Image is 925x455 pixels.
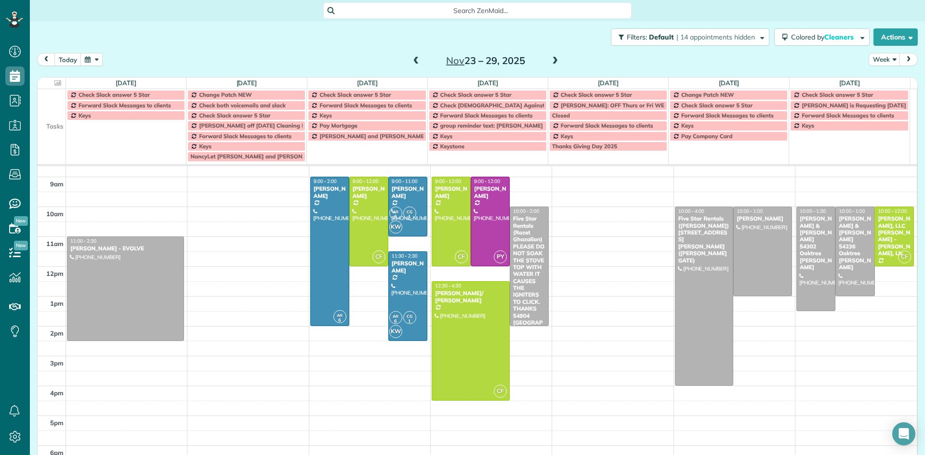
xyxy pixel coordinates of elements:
span: [PERSON_NAME]: OFF Thurs or Fri WEEKLY [561,102,677,109]
span: KW [389,325,402,338]
span: Keys [199,143,211,150]
div: [PERSON_NAME] [474,185,507,199]
span: Keys [79,112,91,119]
div: [PERSON_NAME] [391,185,424,199]
span: Default [649,33,674,41]
span: CF [494,385,507,398]
span: Forward Slack Messages to clients [79,102,171,109]
span: 11am [46,240,64,247]
span: CF [898,250,911,263]
small: 6 [390,212,402,221]
div: [PERSON_NAME] [352,185,385,199]
button: Filters: Default | 14 appointments hidden [611,28,769,46]
span: Check Slack answer 5 Star [319,91,391,98]
div: Five Star Rentals (Rozet Ghazalian)PLEASE DO NOT SOAK THE STOVE TOP WITH WATER IT CAUSES THE IGNI... [513,215,546,333]
span: Pay Mortgage [319,122,357,129]
span: AR [393,209,398,214]
div: [PERSON_NAME], LLC [PERSON_NAME] - [PERSON_NAME], Llc [877,215,911,257]
span: Check Slack answer 5 Star [802,91,873,98]
button: Week [869,53,900,66]
a: [DATE] [237,79,257,87]
span: 1pm [50,299,64,307]
small: 1 [404,212,416,221]
span: Forward Slack Messages to clients [199,132,291,140]
span: 2pm [50,329,64,337]
span: CG [407,313,412,319]
span: 11:30 - 2:30 [392,253,418,259]
small: 6 [390,317,402,326]
span: Keystone [440,143,464,150]
span: Closed [552,112,570,119]
span: New [14,241,28,250]
h2: 23 – 29, 2025 [425,55,546,66]
span: Check Slack answer 5 Star [79,91,150,98]
span: Colored by [791,33,857,41]
div: [PERSON_NAME] & [PERSON_NAME] 54302 Oaktree [PERSON_NAME] [799,215,832,271]
span: Check [DEMOGRAPHIC_DATA] Against Spreadsheet [440,102,580,109]
a: [DATE] [719,79,740,87]
span: 10am [46,210,64,218]
span: CF [455,250,468,263]
span: Keys [561,132,573,140]
span: Pay Company Card [681,132,732,140]
a: [DATE] [477,79,498,87]
a: Filters: Default | 14 appointments hidden [606,28,769,46]
a: [DATE] [357,79,378,87]
span: Cleaners [824,33,855,41]
small: 1 [404,317,416,326]
span: [PERSON_NAME] off [DATE] Cleaning Restaurant [199,122,331,129]
span: Check Slack answer 5 Star [440,91,512,98]
span: Change Patch NEW [681,91,734,98]
span: 10:00 - 4:00 [678,208,704,214]
span: CG [407,209,412,214]
span: 3pm [50,359,64,367]
span: Check Slack answer 5 Star [681,102,753,109]
span: 9am [50,180,64,188]
div: [PERSON_NAME]/ [PERSON_NAME] [435,290,507,304]
span: group reminder text: [PERSON_NAME] [440,122,543,129]
span: [PERSON_NAME] and [PERSON_NAME] Off Every [DATE] [319,132,473,140]
a: [DATE] [116,79,136,87]
span: 9:00 - 2:00 [314,178,337,184]
span: Forward Slack Messages to clients [440,112,533,119]
span: Change Patch NEW [199,91,251,98]
span: NancyLet [PERSON_NAME] and [PERSON_NAME] know we moved their appointments [190,153,421,160]
span: Check Slack answer 5 Star [561,91,632,98]
span: 10:00 - 12:00 [878,208,907,214]
a: [DATE] [839,79,860,87]
span: Forward Slack Messages to clients [681,112,774,119]
div: [PERSON_NAME] [391,260,424,274]
span: Keys [802,122,814,129]
span: Forward Slack Messages to clients [802,112,894,119]
div: [PERSON_NAME] & [PERSON_NAME] 54236 Oaktree [PERSON_NAME] [838,215,872,271]
span: New [14,216,28,226]
span: CF [372,250,385,263]
button: Actions [873,28,918,46]
span: Thanks Giving Day 2025 [552,143,617,150]
div: [PERSON_NAME] [435,185,468,199]
span: Keys [440,132,453,140]
span: 5pm [50,419,64,427]
span: Filters: [627,33,647,41]
span: 11:00 - 2:30 [70,238,96,244]
div: [PERSON_NAME] [313,185,346,199]
span: 10:00 - 1:00 [839,208,865,214]
button: prev [37,53,55,66]
span: 12:30 - 4:30 [435,283,461,289]
button: next [899,53,918,66]
div: Five Star Rentals ([PERSON_NAME]) [STREET_ADDRESS][PERSON_NAME] ([PERSON_NAME] GATE) [678,215,731,264]
span: AR [393,313,398,319]
span: KW [389,221,402,234]
span: Check both voicemails and slack [199,102,286,109]
span: 9:00 - 12:00 [353,178,379,184]
span: 12pm [46,270,64,277]
span: 9:00 - 12:00 [435,178,461,184]
div: Open Intercom Messenger [892,422,915,445]
span: Nov [446,54,464,66]
span: Forward Slack Messages to clients [561,122,653,129]
span: 4pm [50,389,64,397]
span: 10:00 - 2:00 [513,208,539,214]
div: [PERSON_NAME] - EVOLVE [70,245,181,252]
small: 6 [334,316,346,325]
a: [DATE] [598,79,619,87]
